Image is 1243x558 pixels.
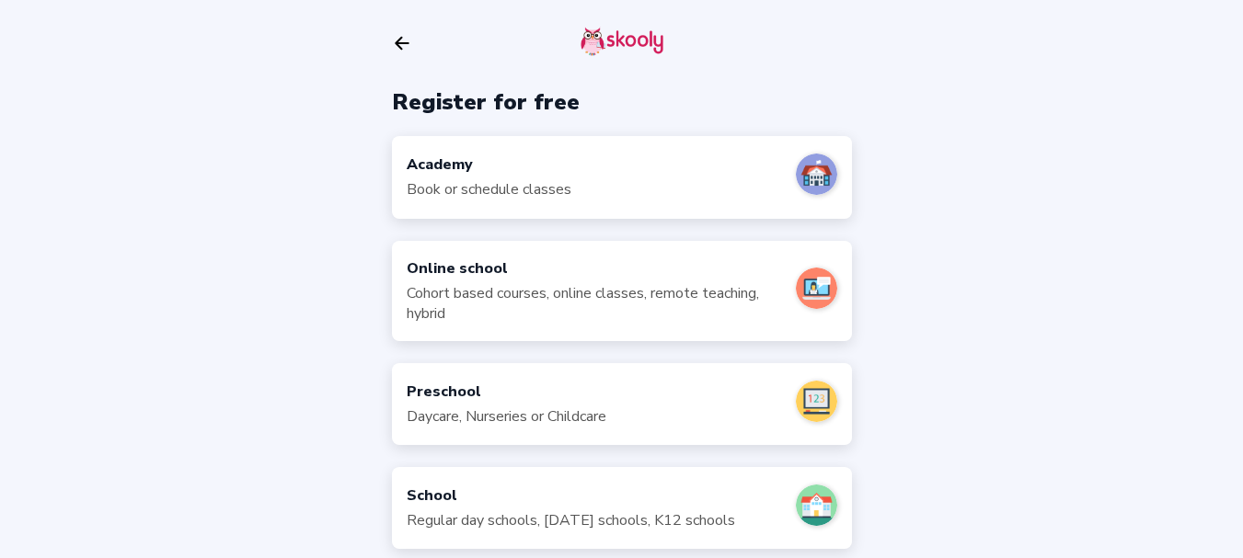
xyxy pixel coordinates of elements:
button: arrow back outline [392,33,412,53]
div: Regular day schools, [DATE] schools, K12 schools [407,510,735,530]
div: Book or schedule classes [407,179,571,199]
div: Academy [407,154,571,175]
div: Online school [407,258,781,279]
div: School [407,485,735,506]
div: Preschool [407,381,606,402]
div: Register for free [392,87,852,117]
div: Cohort based courses, online classes, remote teaching, hybrid [407,283,781,324]
img: skooly-logo.png [581,27,663,56]
div: Daycare, Nurseries or Childcare [407,406,606,427]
